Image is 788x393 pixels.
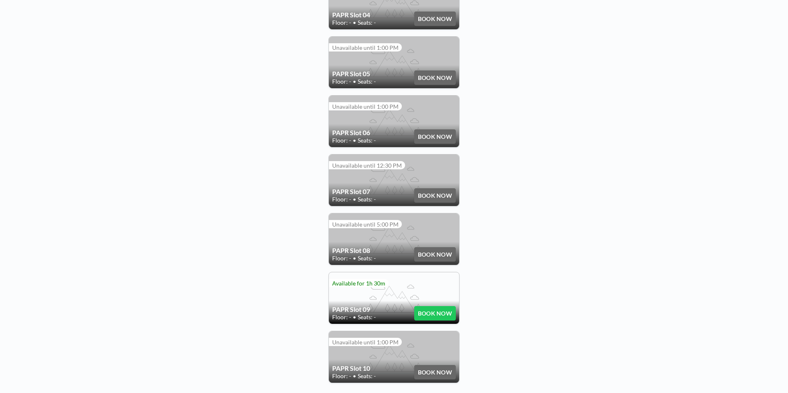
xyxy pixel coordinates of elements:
span: Seats: - [358,78,376,85]
span: Floor: - [332,313,351,321]
h4: PAPR Slot 10 [332,364,414,372]
h4: PAPR Slot 05 [332,70,414,78]
button: BOOK NOW [414,247,456,262]
span: Available for 1h 30m [332,280,385,287]
span: Unavailable until 1:00 PM [332,44,399,51]
span: Unavailable until 12:30 PM [332,162,402,169]
h4: PAPR Slot 08 [332,246,414,255]
span: Floor: - [332,196,351,203]
span: Unavailable until 1:00 PM [332,339,399,346]
span: Seats: - [358,19,376,26]
span: Seats: - [358,372,376,380]
button: BOOK NOW [414,70,456,85]
button: BOOK NOW [414,12,456,26]
span: Floor: - [332,137,351,144]
span: Unavailable until 5:00 PM [332,221,399,228]
h4: PAPR Slot 09 [332,305,414,313]
span: Seats: - [358,137,376,144]
span: Floor: - [332,19,351,26]
span: Seats: - [358,313,376,321]
button: BOOK NOW [414,129,456,144]
span: • [353,255,356,262]
span: Seats: - [358,196,376,203]
span: Unavailable until 1:00 PM [332,103,399,110]
button: BOOK NOW [414,306,456,320]
span: • [353,78,356,85]
span: • [353,196,356,203]
button: BOOK NOW [414,188,456,203]
span: • [353,19,356,26]
button: BOOK NOW [414,365,456,379]
h4: PAPR Slot 07 [332,187,414,196]
span: • [353,372,356,380]
span: Floor: - [332,372,351,380]
span: Floor: - [332,78,351,85]
span: Floor: - [332,255,351,262]
h4: PAPR Slot 04 [332,11,414,19]
span: • [353,137,356,144]
span: • [353,313,356,321]
span: Seats: - [358,255,376,262]
h4: PAPR Slot 06 [332,129,414,137]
